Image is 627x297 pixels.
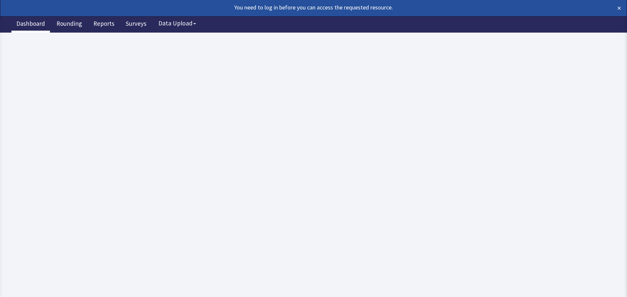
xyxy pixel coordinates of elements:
[11,16,50,33] a: Dashboard
[121,16,151,33] a: Surveys
[88,16,119,33] a: Reports
[6,3,560,12] div: You need to log in before you can access the requested resource.
[617,3,621,13] button: ×
[154,17,200,29] button: Data Upload
[52,16,87,33] a: Rounding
